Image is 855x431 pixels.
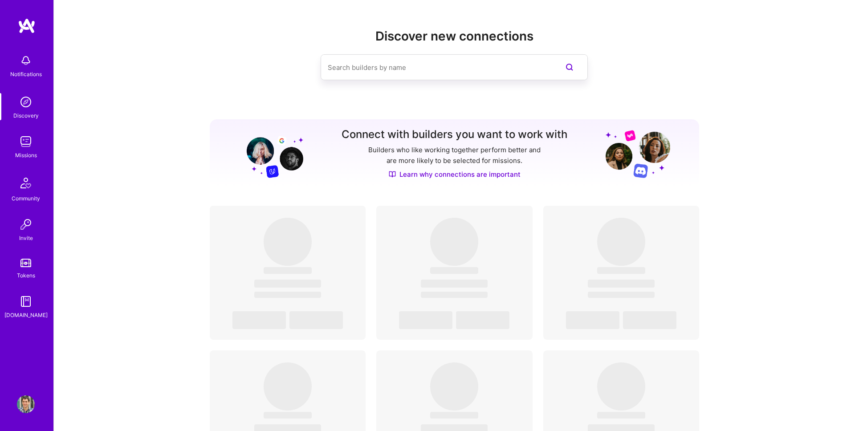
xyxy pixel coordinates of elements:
[264,267,312,274] span: ‌
[597,362,645,411] span: ‌
[566,311,619,329] span: ‌
[13,111,39,120] div: Discovery
[456,311,509,329] span: ‌
[328,56,545,79] input: Search builders by name
[232,311,286,329] span: ‌
[20,259,31,267] img: tokens
[17,293,35,310] img: guide book
[588,292,655,298] span: ‌
[342,128,567,141] h3: Connect with builders you want to work with
[389,171,396,178] img: Discover
[18,18,36,34] img: logo
[366,145,542,166] p: Builders who like working together perform better and are more likely to be selected for missions.
[4,310,48,320] div: [DOMAIN_NAME]
[430,412,478,419] span: ‌
[264,218,312,266] span: ‌
[606,130,670,178] img: Grow your network
[597,267,645,274] span: ‌
[421,292,488,298] span: ‌
[17,93,35,111] img: discovery
[239,129,303,178] img: Grow your network
[17,271,35,280] div: Tokens
[399,311,452,329] span: ‌
[588,280,655,288] span: ‌
[15,395,37,413] a: User Avatar
[210,29,700,44] h2: Discover new connections
[430,218,478,266] span: ‌
[623,311,676,329] span: ‌
[17,215,35,233] img: Invite
[597,412,645,419] span: ‌
[389,170,521,179] a: Learn why connections are important
[597,218,645,266] span: ‌
[15,150,37,160] div: Missions
[10,69,42,79] div: Notifications
[430,362,478,411] span: ‌
[19,233,33,243] div: Invite
[289,311,343,329] span: ‌
[254,292,321,298] span: ‌
[430,267,478,274] span: ‌
[15,172,37,194] img: Community
[254,280,321,288] span: ‌
[564,62,575,73] i: icon SearchPurple
[264,362,312,411] span: ‌
[421,280,488,288] span: ‌
[17,52,35,69] img: bell
[12,194,40,203] div: Community
[17,133,35,150] img: teamwork
[17,395,35,413] img: User Avatar
[264,412,312,419] span: ‌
